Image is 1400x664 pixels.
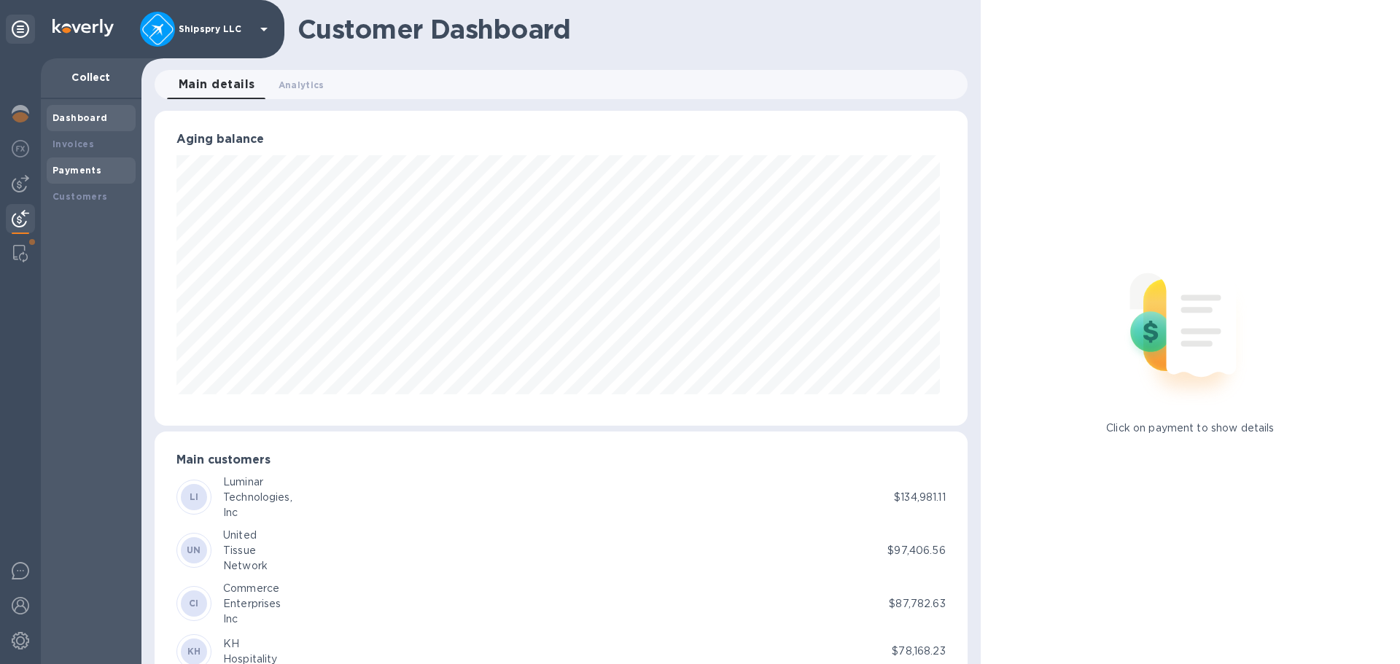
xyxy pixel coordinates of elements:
[12,140,29,157] img: Foreign exchange
[223,636,277,652] div: KH
[223,596,281,612] div: Enterprises
[894,490,945,505] p: $134,981.11
[187,646,201,657] b: KH
[223,543,268,558] div: Tissue
[6,15,35,44] div: Unpin categories
[179,74,255,95] span: Main details
[179,24,252,34] p: Shipspry LLC
[176,133,946,147] h3: Aging balance
[223,505,292,520] div: Inc
[223,581,281,596] div: Commerce
[187,544,201,555] b: UN
[297,14,957,44] h1: Customer Dashboard
[176,453,946,467] h3: Main customers
[892,644,945,659] p: $78,168.23
[52,165,101,176] b: Payments
[52,19,114,36] img: Logo
[889,596,945,612] p: $87,782.63
[223,474,292,490] div: Luminar
[887,543,945,558] p: $97,406.56
[52,138,94,149] b: Invoices
[189,598,199,609] b: CI
[52,191,108,202] b: Customers
[52,70,130,85] p: Collect
[223,490,292,505] div: Technologies,
[52,112,108,123] b: Dashboard
[1106,421,1274,436] p: Click on payment to show details
[279,77,324,93] span: Analytics
[223,612,281,627] div: Inc
[223,528,268,543] div: United
[190,491,199,502] b: LI
[223,558,268,574] div: Network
